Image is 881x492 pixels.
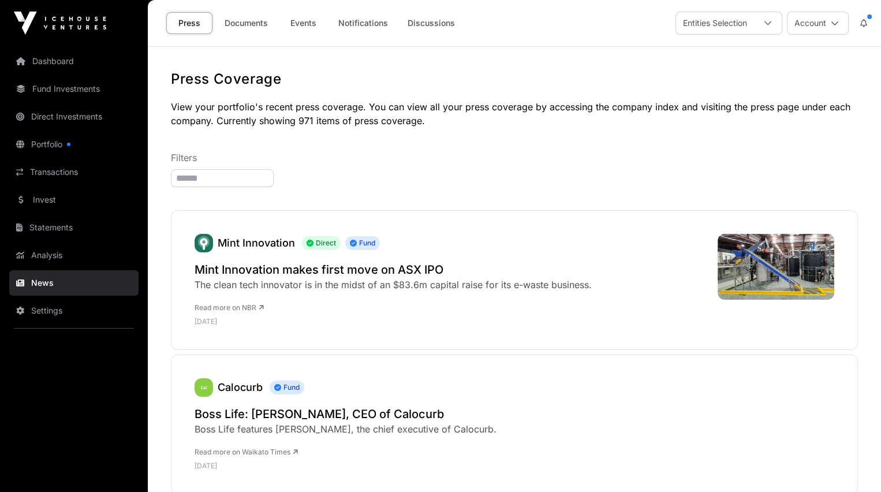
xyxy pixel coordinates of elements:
a: Mint Innovation makes first move on ASX IPO [195,262,592,278]
button: Account [787,12,849,35]
iframe: Chat Widget [823,437,881,492]
a: Read more on NBR [195,303,264,312]
a: Discussions [400,12,462,34]
span: Direct [302,236,341,250]
img: calocurb301.png [195,378,213,397]
p: [DATE] [195,317,592,326]
a: Mint Innovation [218,237,295,249]
img: Icehouse Ventures Logo [14,12,106,35]
a: Portfolio [9,132,139,157]
img: mint-innovation-hammer-mill-.jpeg [718,234,834,300]
a: Invest [9,187,139,213]
img: Mint.svg [195,234,213,252]
div: Boss Life features [PERSON_NAME], the chief executive of Calocurb. [195,422,497,436]
a: Calocurb [195,378,213,397]
a: Analysis [9,243,139,268]
a: Documents [217,12,275,34]
h1: Press Coverage [171,70,858,88]
span: Fund [270,381,304,394]
a: Calocurb [218,381,263,393]
a: Read more on Waikato Times [195,448,298,456]
a: Fund Investments [9,76,139,102]
div: The clean tech innovator is in the midst of an $83.6m capital raise for its e-waste business. [195,278,592,292]
a: News [9,270,139,296]
span: Fund [345,236,380,250]
a: Press [166,12,212,34]
a: Statements [9,215,139,240]
a: Events [280,12,326,34]
a: Transactions [9,159,139,185]
a: Mint Innovation [195,234,213,252]
p: View your portfolio's recent press coverage. You can view all your press coverage by accessing th... [171,100,858,128]
a: Direct Investments [9,104,139,129]
a: Dashboard [9,49,139,74]
div: Entities Selection [676,12,754,34]
a: Boss Life: [PERSON_NAME], CEO of Calocurb [195,406,497,422]
a: Settings [9,298,139,323]
a: Notifications [331,12,395,34]
p: [DATE] [195,461,497,471]
p: Filters [171,151,858,165]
